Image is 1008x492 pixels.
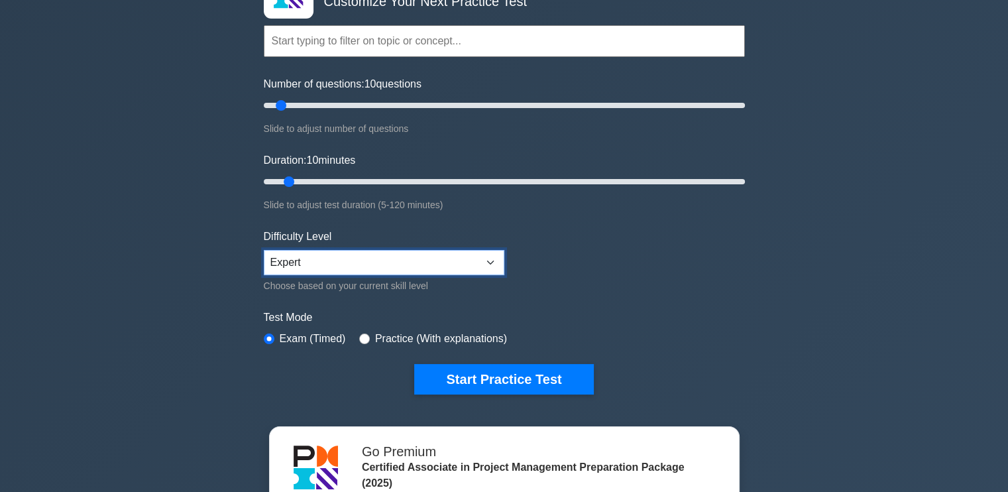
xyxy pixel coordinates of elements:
[264,76,421,92] label: Number of questions: questions
[264,197,745,213] div: Slide to adjust test duration (5-120 minutes)
[264,121,745,137] div: Slide to adjust number of questions
[264,229,332,245] label: Difficulty Level
[306,154,318,166] span: 10
[264,310,745,326] label: Test Mode
[264,153,356,168] label: Duration: minutes
[414,364,593,395] button: Start Practice Test
[364,78,376,90] span: 10
[375,331,507,347] label: Practice (With explanations)
[264,278,504,294] div: Choose based on your current skill level
[264,25,745,57] input: Start typing to filter on topic or concept...
[280,331,346,347] label: Exam (Timed)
